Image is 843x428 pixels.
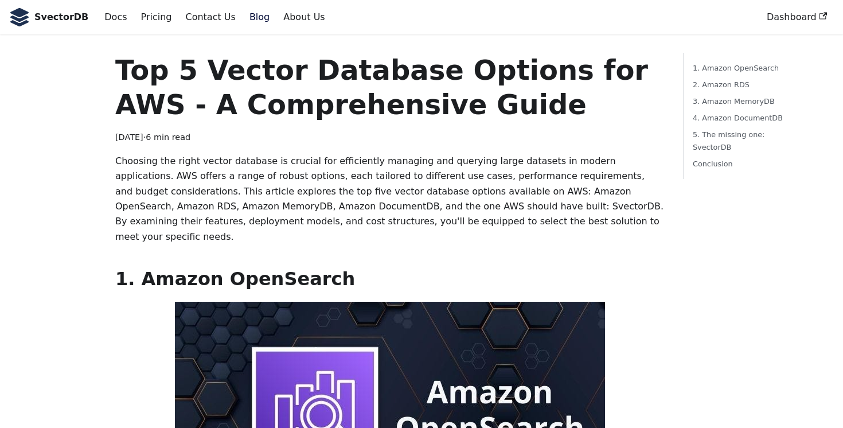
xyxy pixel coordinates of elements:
[178,7,242,27] a: Contact Us
[115,267,665,290] h2: 1. Amazon OpenSearch
[9,8,30,26] img: SvectorDB Logo
[760,7,834,27] a: Dashboard
[9,8,88,26] a: SvectorDB LogoSvectorDB LogoSvectorDB
[115,53,665,122] h1: Top 5 Vector Database Options for AWS - A Comprehensive Guide
[115,154,665,244] p: Choosing the right vector database is crucial for efficiently managing and querying large dataset...
[134,7,179,27] a: Pricing
[693,95,786,107] a: 3. Amazon MemoryDB
[243,7,276,27] a: Blog
[693,129,786,153] a: 5. The missing one: SvectorDB
[693,158,786,170] a: Conclusion
[97,7,134,27] a: Docs
[693,62,786,74] a: 1. Amazon OpenSearch
[693,112,786,124] a: 4. Amazon DocumentDB
[693,79,786,91] a: 2. Amazon RDS
[34,10,88,25] b: SvectorDB
[276,7,331,27] a: About Us
[115,131,665,145] div: · 6 min read
[115,133,143,142] time: [DATE]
